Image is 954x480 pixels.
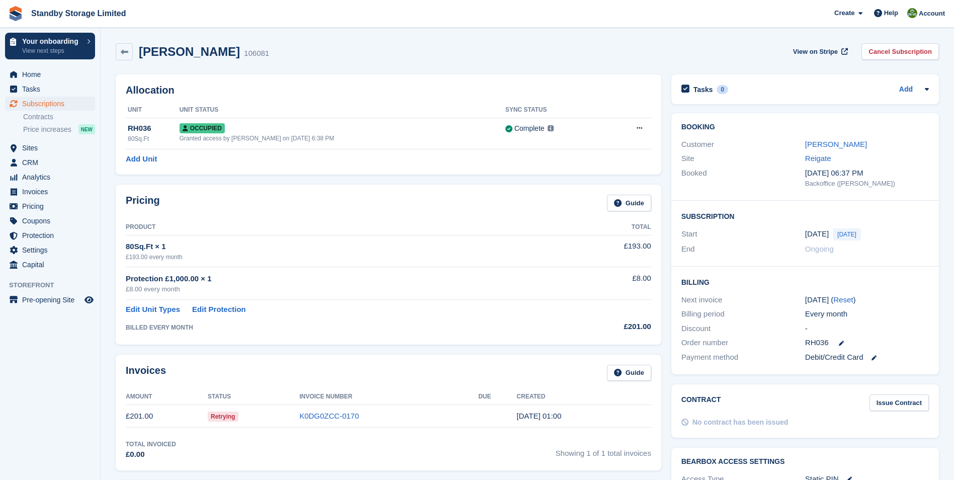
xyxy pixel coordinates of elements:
[681,123,929,131] h2: Booking
[126,323,554,332] div: BILLED EVERY MONTH
[5,82,95,96] a: menu
[834,8,854,18] span: Create
[717,85,728,94] div: 0
[22,293,82,307] span: Pre-opening Site
[126,389,208,405] th: Amount
[805,352,929,363] div: Debit/Credit Card
[5,243,95,257] a: menu
[5,199,95,213] a: menu
[607,195,651,211] a: Guide
[180,134,505,143] div: Granted access by [PERSON_NAME] on [DATE] 6:38 PM
[22,243,82,257] span: Settings
[299,389,478,405] th: Invoice Number
[244,48,269,59] div: 106081
[681,153,805,165] div: Site
[128,134,180,143] div: 80Sq.Ft
[681,323,805,335] div: Discount
[5,170,95,184] a: menu
[805,228,829,240] time: 2025-09-04 00:00:00 UTC
[607,365,651,381] a: Guide
[22,38,82,45] p: Your onboarding
[681,211,929,221] h2: Subscription
[805,308,929,320] div: Every month
[22,185,82,199] span: Invoices
[180,102,505,118] th: Unit Status
[681,352,805,363] div: Payment method
[22,170,82,184] span: Analytics
[83,294,95,306] a: Preview store
[5,185,95,199] a: menu
[9,280,100,290] span: Storefront
[78,124,95,134] div: NEW
[805,337,829,349] span: RH036
[692,417,789,428] div: No contract has been issued
[139,45,240,58] h2: [PERSON_NAME]
[22,155,82,170] span: CRM
[180,123,225,133] span: Occupied
[5,33,95,59] a: Your onboarding View next steps
[681,277,929,287] h2: Billing
[681,308,805,320] div: Billing period
[805,294,929,306] div: [DATE] ( )
[126,284,554,294] div: £8.00 every month
[8,6,23,21] img: stora-icon-8386f47178a22dfd0bd8f6a31ec36ba5ce8667c1dd55bd0f319d3a0aa187defe.svg
[805,168,929,179] div: [DATE] 06:37 PM
[5,141,95,155] a: menu
[884,8,898,18] span: Help
[126,153,157,165] a: Add Unit
[22,67,82,82] span: Home
[919,9,945,19] span: Account
[5,228,95,243] a: menu
[5,97,95,111] a: menu
[22,199,82,213] span: Pricing
[870,394,929,411] a: Issue Contract
[805,154,831,163] a: Reigate
[554,267,651,300] td: £8.00
[833,295,853,304] a: Reset
[23,125,71,134] span: Price increases
[681,228,805,241] div: Start
[833,228,861,241] span: [DATE]
[554,235,651,267] td: £193.00
[22,228,82,243] span: Protection
[554,219,651,235] th: Total
[126,365,166,381] h2: Invoices
[805,245,834,253] span: Ongoing
[126,304,180,315] a: Edit Unit Types
[126,440,176,449] div: Total Invoiced
[681,168,805,189] div: Booked
[192,304,246,315] a: Edit Protection
[5,214,95,228] a: menu
[126,85,651,96] h2: Allocation
[208,389,299,405] th: Status
[23,124,95,135] a: Price increases NEW
[693,85,713,94] h2: Tasks
[805,140,867,148] a: [PERSON_NAME]
[22,97,82,111] span: Subscriptions
[478,389,516,405] th: Due
[299,412,359,420] a: K0DG0ZCC-0170
[22,82,82,96] span: Tasks
[548,125,554,131] img: icon-info-grey-7440780725fd019a000dd9b08b2336e03edf1995a4989e88bcd33f0948082b44.svg
[805,323,929,335] div: -
[5,258,95,272] a: menu
[554,321,651,333] div: £201.00
[126,102,180,118] th: Unit
[681,458,929,466] h2: BearBox Access Settings
[27,5,130,22] a: Standby Storage Limited
[23,112,95,122] a: Contracts
[128,123,180,134] div: RH036
[681,139,805,150] div: Customer
[126,273,554,285] div: Protection £1,000.00 × 1
[126,241,554,253] div: 80Sq.Ft × 1
[861,43,939,60] a: Cancel Subscription
[22,46,82,55] p: View next steps
[793,47,838,57] span: View on Stripe
[789,43,850,60] a: View on Stripe
[208,412,238,422] span: Retrying
[126,405,208,428] td: £201.00
[5,67,95,82] a: menu
[22,258,82,272] span: Capital
[556,440,651,460] span: Showing 1 of 1 total invoices
[22,214,82,228] span: Coupons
